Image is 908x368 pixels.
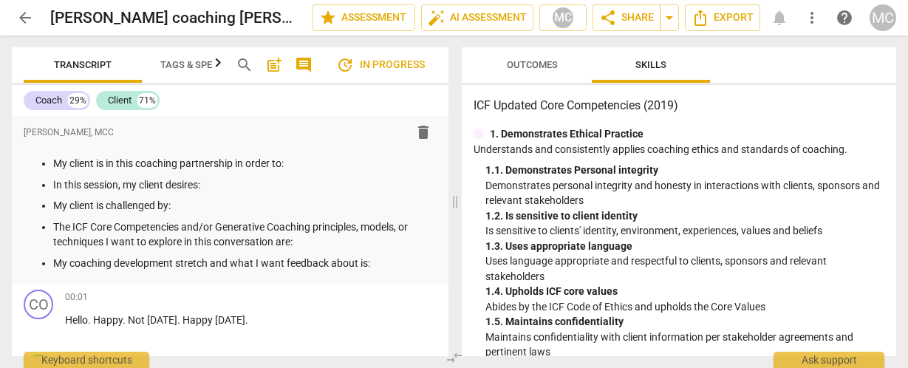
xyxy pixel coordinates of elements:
[53,256,437,271] p: My coaching development stretch and what I want feedback about is:
[262,53,286,77] button: Add summary
[236,56,253,74] span: search
[635,59,666,70] span: Skills
[53,219,437,250] p: The ICF Core Competencies and/or Generative Coaching principles, models, or techniques I want to ...
[68,93,88,108] div: 29%
[336,56,425,74] span: In progress
[233,53,256,77] button: Search
[485,239,885,254] div: 1. 3. Uses appropriate language
[428,9,446,27] span: auto_fix_high
[414,123,432,141] span: delete
[485,314,885,330] div: 1. 5. Maintains confidentiality
[265,56,283,74] span: post_add
[24,290,53,319] div: Change speaker
[474,97,885,115] h3: ICF Updated Core Competencies (2019)
[485,284,885,299] div: 1. 4. Upholds ICF core values
[53,156,437,171] p: My client is in this coaching partnership in order to:
[65,314,88,326] span: Hello
[836,9,853,27] span: help
[53,198,437,214] p: My client is challenged by:
[182,314,215,326] span: Happy
[692,9,754,27] span: Export
[485,208,885,224] div: 1. 2. Is sensitive to client identity
[65,291,88,304] span: 00:01
[177,314,182,326] span: .
[593,4,660,31] button: Share
[147,314,177,326] span: [DATE]
[599,9,654,27] span: Share
[485,178,885,208] p: Demonstrates personal integrity and honesty in interactions with clients, sponsors and relevant s...
[93,314,123,326] span: Happy
[24,352,149,368] div: Keyboard shortcuts
[319,9,409,27] span: Assessment
[870,4,896,31] button: MC
[123,314,128,326] span: .
[160,59,242,70] span: Tags & Speakers
[485,330,885,360] p: Maintains confidentiality with client information per stakeholder agreements and pertinent laws
[599,9,617,27] span: share
[128,314,147,326] span: Not
[485,163,885,178] div: 1. 1. Demonstrates Personal integrity
[292,53,315,77] button: Show/Hide comments
[485,253,885,284] p: Uses language appropriate and respectful to clients, sponsors and relevant stakeholders
[295,56,313,74] span: comment
[474,142,885,157] p: Understands and consistently applies coaching ethics and standards of coaching.
[88,314,93,326] span: .
[53,177,437,193] p: In this session, my client desires:
[35,93,62,108] div: Coach
[336,56,354,74] span: update
[803,9,821,27] span: more_vert
[215,314,245,326] span: [DATE]
[137,93,157,108] div: 71%
[660,4,679,31] button: Sharing summary
[490,126,644,142] p: 1. Demonstrates Ethical Practice
[54,59,112,70] span: Transcript
[485,299,885,315] p: Abides by the ICF Code of Ethics and upholds the Core Values
[539,4,587,31] button: MC
[552,7,574,29] div: MC
[319,9,337,27] span: star
[774,352,884,368] div: Ask support
[507,59,558,70] span: Outcomes
[108,93,132,108] div: Client
[421,4,533,31] button: AI Assessment
[485,223,885,239] p: Is sensitive to clients' identity, environment, experiences, values and beliefs
[324,50,437,80] button: Review is in progress
[50,9,301,27] h2: [PERSON_NAME] coaching [PERSON_NAME] #4 AGC
[660,9,678,27] span: arrow_drop_down
[245,314,248,326] span: .
[685,4,760,31] button: Export
[428,9,527,27] span: AI Assessment
[831,4,858,31] a: Help
[16,9,34,27] span: arrow_back
[313,4,415,31] button: Assessment
[24,126,114,139] span: [PERSON_NAME], MCC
